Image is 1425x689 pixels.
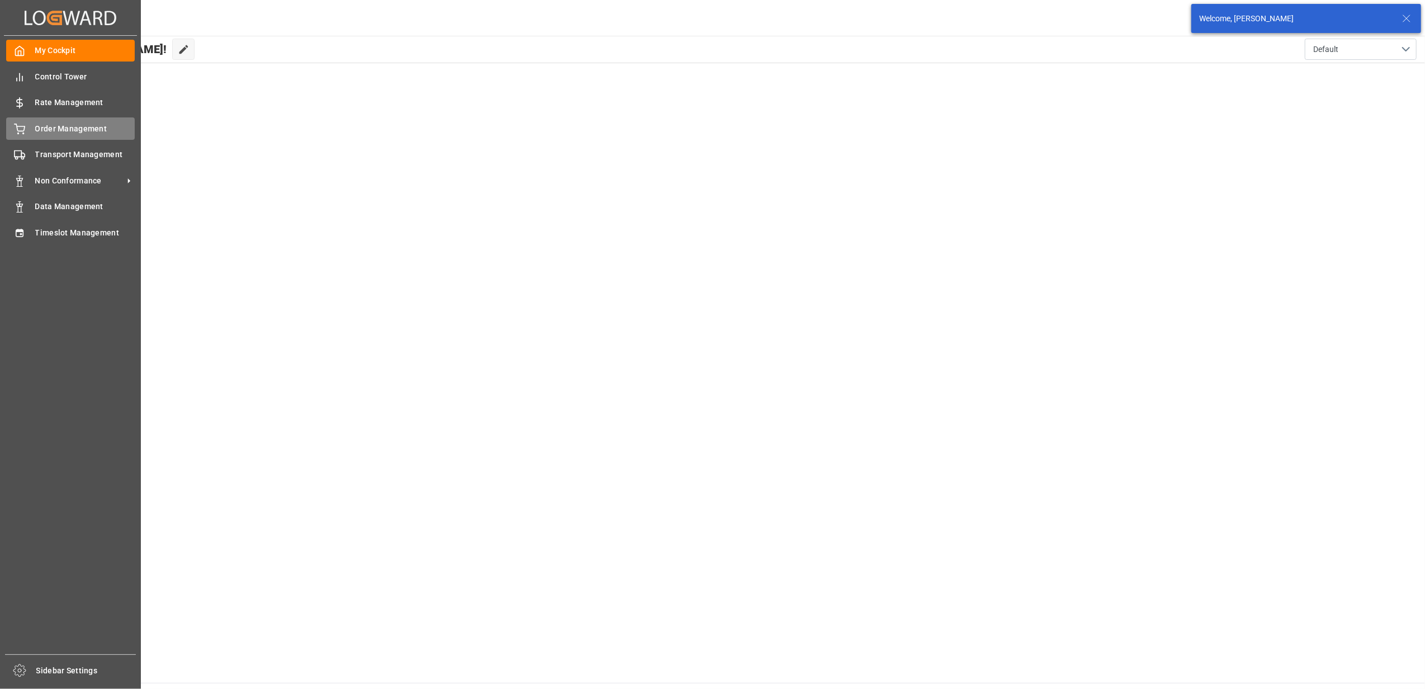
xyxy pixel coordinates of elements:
a: My Cockpit [6,40,135,62]
a: Data Management [6,196,135,218]
span: Control Tower [35,71,135,83]
a: Control Tower [6,65,135,87]
span: Data Management [35,201,135,213]
a: Transport Management [6,144,135,166]
div: Welcome, [PERSON_NAME] [1199,13,1391,25]
a: Order Management [6,117,135,139]
a: Timeslot Management [6,221,135,243]
span: Order Management [35,123,135,135]
span: Rate Management [35,97,135,108]
span: Timeslot Management [35,227,135,239]
span: Sidebar Settings [36,665,136,677]
a: Rate Management [6,92,135,114]
span: Default [1313,44,1338,55]
span: Transport Management [35,149,135,161]
button: open menu [1305,39,1417,60]
span: Non Conformance [35,175,124,187]
span: My Cockpit [35,45,135,56]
